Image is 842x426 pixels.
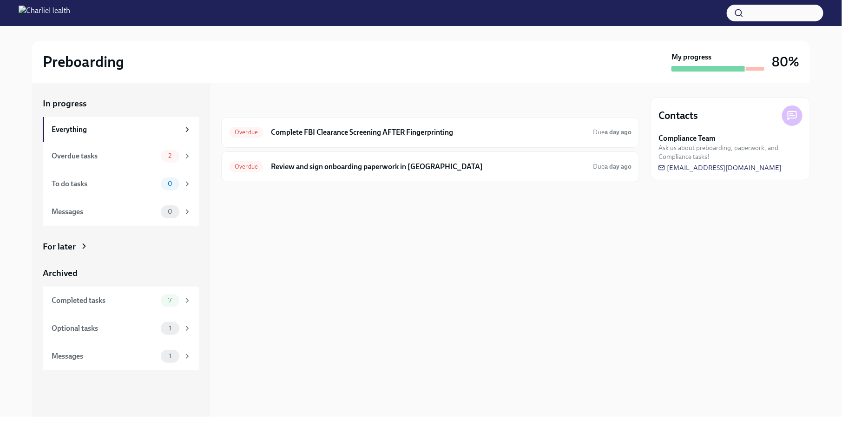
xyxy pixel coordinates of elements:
[163,353,177,360] span: 1
[229,129,263,136] span: Overdue
[229,159,631,174] a: OverdueReview and sign onboarding paperwork in [GEOGRAPHIC_DATA]Duea day ago
[52,207,157,217] div: Messages
[162,180,178,187] span: 0
[52,323,157,334] div: Optional tasks
[671,52,711,62] strong: My progress
[43,52,124,71] h2: Preboarding
[229,163,263,170] span: Overdue
[19,6,70,20] img: CharlieHealth
[658,133,716,144] strong: Compliance Team
[229,125,631,140] a: OverdueComplete FBI Clearance Screening AFTER FingerprintingDuea day ago
[52,351,157,361] div: Messages
[52,179,157,189] div: To do tasks
[43,117,199,142] a: Everything
[43,241,76,253] div: For later
[43,342,199,370] a: Messages1
[52,295,157,306] div: Completed tasks
[658,144,803,161] span: Ask us about preboarding, paperwork, and Compliance tasks!
[593,162,631,171] span: September 29th, 2025 09:00
[271,162,585,172] h6: Review and sign onboarding paperwork in [GEOGRAPHIC_DATA]
[52,125,179,135] div: Everything
[43,287,199,315] a: Completed tasks7
[593,128,631,136] span: Due
[605,128,631,136] strong: a day ago
[593,128,631,137] span: September 29th, 2025 09:00
[605,163,631,170] strong: a day ago
[271,127,585,138] h6: Complete FBI Clearance Screening AFTER Fingerprinting
[658,109,698,123] h4: Contacts
[658,163,782,172] a: [EMAIL_ADDRESS][DOMAIN_NAME]
[772,53,799,70] h3: 80%
[163,152,177,159] span: 2
[43,315,199,342] a: Optional tasks1
[52,151,157,161] div: Overdue tasks
[163,325,177,332] span: 1
[43,98,199,110] a: In progress
[43,198,199,226] a: Messages0
[221,98,265,110] div: In progress
[43,241,199,253] a: For later
[43,142,199,170] a: Overdue tasks2
[163,297,177,304] span: 7
[43,267,199,279] a: Archived
[43,170,199,198] a: To do tasks0
[593,163,631,170] span: Due
[162,208,178,215] span: 0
